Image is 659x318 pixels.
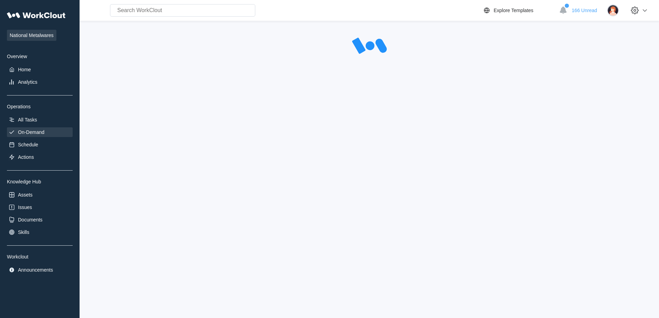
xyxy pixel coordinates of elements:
div: Schedule [18,142,38,147]
div: Knowledge Hub [7,179,73,184]
a: All Tasks [7,115,73,125]
div: Analytics [18,79,37,85]
div: Assets [18,192,33,198]
input: Search WorkClout [110,4,255,17]
div: Skills [18,229,29,235]
img: user-2.png [607,4,619,16]
a: On-Demand [7,127,73,137]
div: All Tasks [18,117,37,122]
div: Overview [7,54,73,59]
a: Issues [7,202,73,212]
a: Announcements [7,265,73,275]
div: Explore Templates [494,8,533,13]
div: Documents [18,217,43,222]
div: Home [18,67,31,72]
div: On-Demand [18,129,44,135]
div: Actions [18,154,34,160]
a: Skills [7,227,73,237]
a: Home [7,65,73,74]
a: Documents [7,215,73,225]
a: Schedule [7,140,73,149]
span: 166 Unread [572,8,597,13]
a: Explore Templates [483,6,556,15]
span: National Metalwares [7,30,56,41]
div: Announcements [18,267,53,273]
div: Issues [18,205,32,210]
a: Analytics [7,77,73,87]
div: Workclout [7,254,73,260]
a: Assets [7,190,73,200]
a: Actions [7,152,73,162]
div: Operations [7,104,73,109]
